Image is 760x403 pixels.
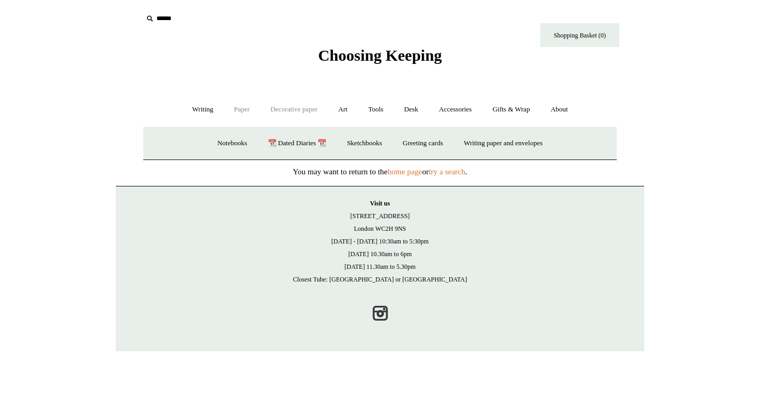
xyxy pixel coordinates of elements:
a: try a search [429,167,465,176]
a: Choosing Keeping [318,55,442,62]
a: Writing [183,96,223,124]
a: About [541,96,578,124]
strong: Visit us [370,200,390,207]
a: Sketchbooks [337,129,391,157]
p: [STREET_ADDRESS] London WC2H 9NS [DATE] - [DATE] 10:30am to 5:30pm [DATE] 10.30am to 6pm [DATE] 1... [126,197,634,286]
a: home page [387,167,422,176]
a: Greeting cards [393,129,452,157]
a: Gifts & Wrap [483,96,540,124]
a: Decorative paper [261,96,327,124]
a: Art [329,96,357,124]
a: Accessories [430,96,481,124]
a: Paper [225,96,259,124]
p: You may want to return to the or . [116,165,644,178]
a: Tools [359,96,393,124]
span: Choosing Keeping [318,46,442,64]
a: Instagram [368,302,392,325]
a: Writing paper and envelopes [455,129,552,157]
a: Shopping Basket (0) [540,23,619,47]
a: Desk [395,96,428,124]
a: 📆 Dated Diaries 📆 [258,129,336,157]
a: Notebooks [208,129,256,157]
